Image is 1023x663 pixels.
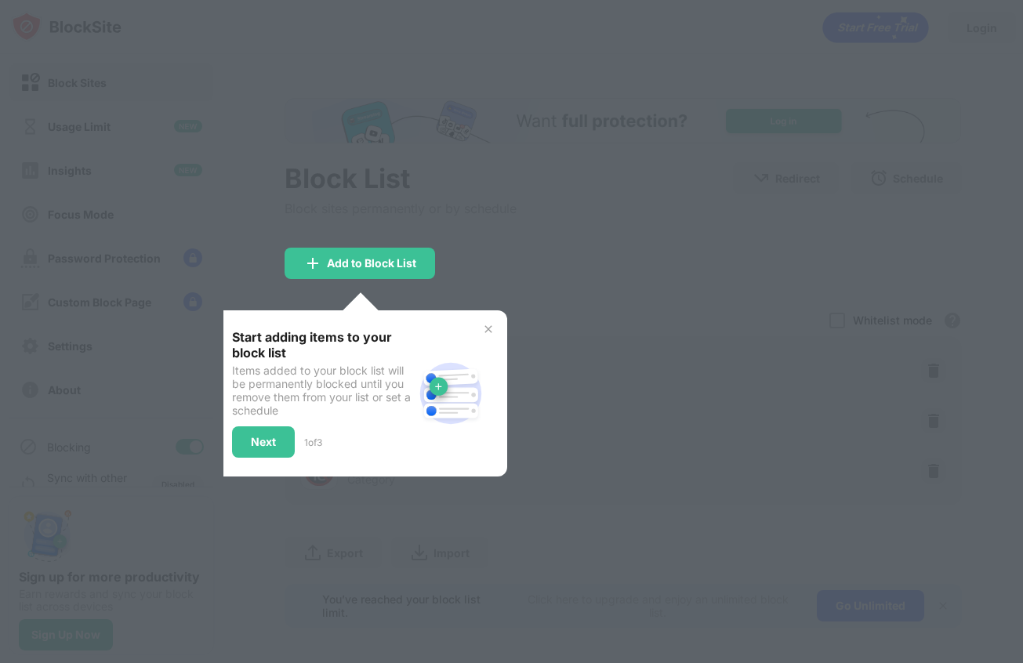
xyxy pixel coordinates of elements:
[482,323,495,335] img: x-button.svg
[251,436,276,448] div: Next
[327,257,416,270] div: Add to Block List
[232,329,413,360] div: Start adding items to your block list
[413,356,488,431] img: block-site.svg
[304,437,322,448] div: 1 of 3
[232,364,413,417] div: Items added to your block list will be permanently blocked until you remove them from your list o...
